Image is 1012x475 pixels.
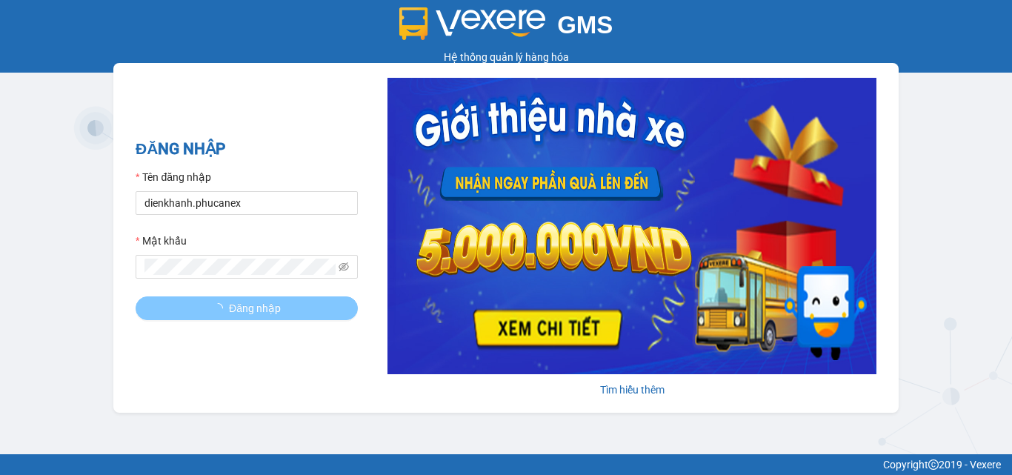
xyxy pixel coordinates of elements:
[557,11,613,39] span: GMS
[11,456,1001,473] div: Copyright 2019 - Vexere
[399,22,613,34] a: GMS
[144,259,336,275] input: Mật khẩu
[399,7,546,40] img: logo 2
[387,78,876,374] img: banner-0
[928,459,939,470] span: copyright
[213,303,229,313] span: loading
[136,169,211,185] label: Tên đăng nhập
[229,300,281,316] span: Đăng nhập
[136,296,358,320] button: Đăng nhập
[136,191,358,215] input: Tên đăng nhập
[4,49,1008,65] div: Hệ thống quản lý hàng hóa
[136,137,358,162] h2: ĐĂNG NHẬP
[387,382,876,398] div: Tìm hiểu thêm
[136,233,187,249] label: Mật khẩu
[339,262,349,272] span: eye-invisible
